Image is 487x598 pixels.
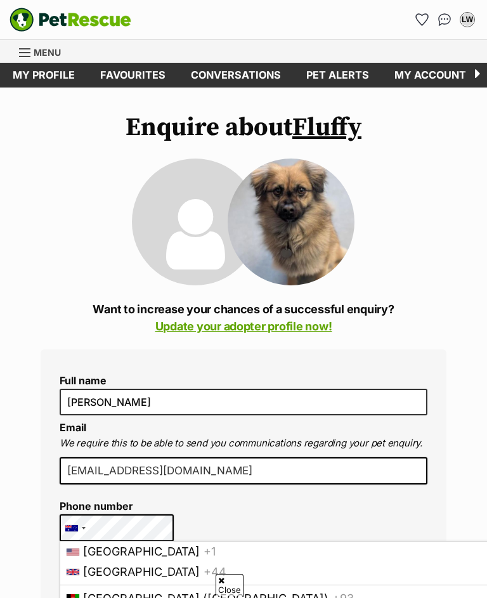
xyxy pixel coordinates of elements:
h1: Enquire about [41,113,446,142]
a: My account [382,63,479,88]
a: Menu [19,40,70,63]
span: [GEOGRAPHIC_DATA] [83,545,200,558]
a: Fluffy [292,112,361,143]
div: LW [461,13,474,26]
input: E.g. Jimmy Chew [60,389,427,415]
ul: Account quick links [412,10,477,30]
a: Favourites [412,10,432,30]
a: conversations [178,63,294,88]
img: logo-e224e6f780fb5917bec1dbf3a21bbac754714ae5b6737aabdf751b685950b380.svg [10,8,131,32]
a: Update your adopter profile now! [155,320,332,333]
span: +1 [204,545,216,558]
label: Phone number [60,500,174,512]
button: My account [457,10,477,30]
p: We require this to be able to send you communications regarding your pet enquiry. [60,436,427,451]
p: Want to increase your chances of a successful enquiry? [41,301,446,335]
div: Australia: +61 [60,515,89,542]
label: Email [60,421,86,434]
label: Full name [60,375,427,386]
span: +44 [204,565,226,578]
span: Menu [34,47,61,58]
a: Conversations [434,10,455,30]
a: Pet alerts [294,63,382,88]
img: Fluffy [228,159,354,285]
span: Close [216,574,243,596]
img: chat-41dd97257d64d25036548639549fe6c8038ab92f7586957e7f3b1b290dea8141.svg [438,13,451,26]
a: PetRescue [10,8,131,32]
a: Favourites [88,63,178,88]
span: [GEOGRAPHIC_DATA] [83,565,200,578]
